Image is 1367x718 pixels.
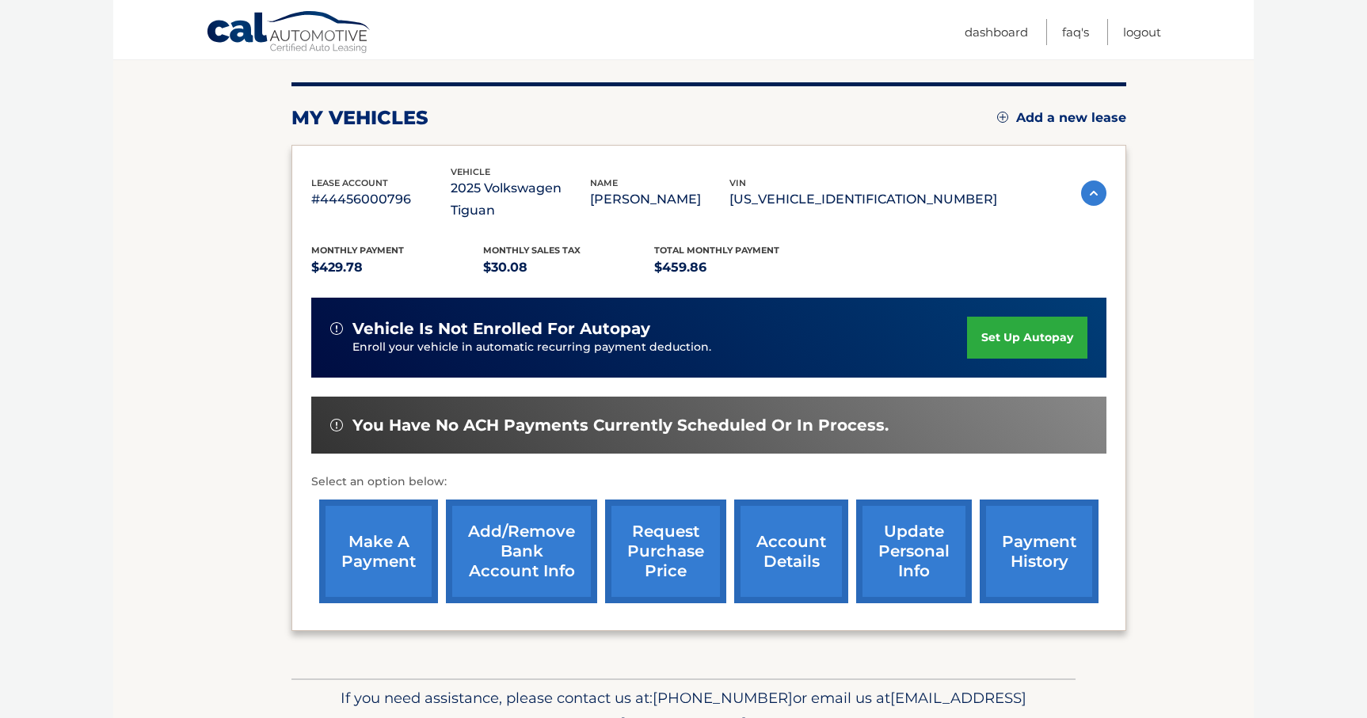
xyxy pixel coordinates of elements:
[980,500,1099,603] a: payment history
[483,245,581,256] span: Monthly sales Tax
[856,500,972,603] a: update personal info
[311,177,388,188] span: lease account
[311,188,451,211] p: #44456000796
[590,177,618,188] span: name
[311,245,404,256] span: Monthly Payment
[729,188,997,211] p: [US_VEHICLE_IDENTIFICATION_NUMBER]
[654,256,826,279] p: $459.86
[654,245,779,256] span: Total Monthly Payment
[352,319,650,339] span: vehicle is not enrolled for autopay
[605,500,726,603] a: request purchase price
[206,10,372,56] a: Cal Automotive
[451,177,590,222] p: 2025 Volkswagen Tiguan
[653,689,793,707] span: [PHONE_NUMBER]
[590,188,729,211] p: [PERSON_NAME]
[352,416,889,435] span: You have no ACH payments currently scheduled or in process.
[483,256,655,279] p: $30.08
[729,177,746,188] span: vin
[330,322,343,335] img: alert-white.svg
[997,112,1008,123] img: add.svg
[967,317,1087,359] a: set up autopay
[451,166,490,177] span: vehicle
[291,106,428,130] h2: my vehicles
[1062,19,1089,45] a: FAQ's
[352,339,967,356] p: Enroll your vehicle in automatic recurring payment deduction.
[311,256,483,279] p: $429.78
[1081,180,1106,206] img: accordion-active.svg
[734,500,848,603] a: account details
[330,419,343,431] img: alert-white.svg
[446,500,597,603] a: Add/Remove bank account info
[965,19,1028,45] a: Dashboard
[311,473,1106,492] p: Select an option below:
[997,110,1126,126] a: Add a new lease
[319,500,438,603] a: make a payment
[1123,19,1161,45] a: Logout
